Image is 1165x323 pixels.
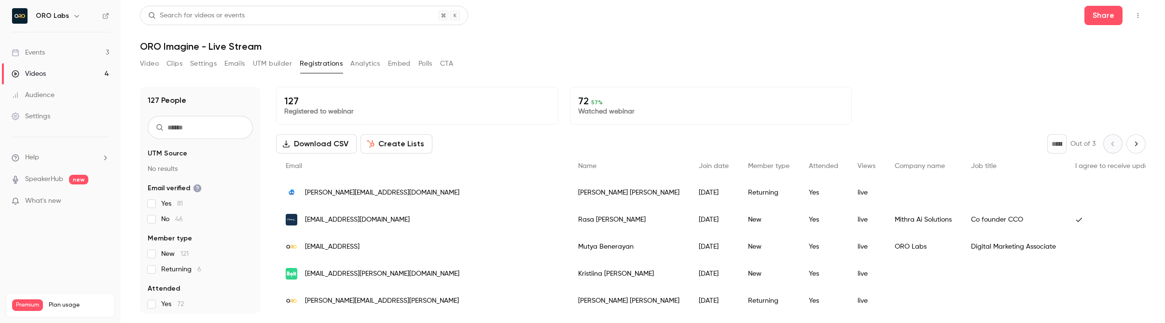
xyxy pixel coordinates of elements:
[350,56,380,71] button: Analytics
[12,153,109,163] li: help-dropdown-opener
[1126,134,1146,154] button: Next page
[569,233,689,260] div: Mutya Benerayan
[809,163,838,169] span: Attended
[848,260,885,287] div: live
[12,48,45,57] div: Events
[848,287,885,314] div: live
[161,249,189,259] span: New
[689,179,738,206] div: [DATE]
[578,163,596,169] span: Name
[738,179,799,206] div: Returning
[161,299,184,309] span: Yes
[286,268,297,280] img: bolt.eu
[148,284,180,294] span: Attended
[180,251,189,257] span: 121
[148,149,187,158] span: UTM Source
[848,233,885,260] div: live
[799,206,848,233] div: Yes
[175,216,183,223] span: 46
[305,215,410,225] span: [EMAIL_ADDRESS][DOMAIN_NAME]
[961,206,1066,233] div: Co founder CCO
[689,233,738,260] div: [DATE]
[305,296,459,306] span: [PERSON_NAME][EMAIL_ADDRESS][PERSON_NAME]
[197,266,201,273] span: 6
[848,179,885,206] div: live
[885,233,961,260] div: ORO Labs
[190,56,217,71] button: Settings
[161,265,201,274] span: Returning
[286,163,302,169] span: Email
[177,301,184,308] span: 72
[440,56,453,71] button: CTA
[305,242,360,252] span: [EMAIL_ADDRESS]
[418,56,432,71] button: Polls
[799,260,848,287] div: Yes
[578,107,844,116] p: Watched webinar
[738,206,799,233] div: New
[1130,8,1146,23] button: Top Bar Actions
[177,200,183,207] span: 81
[12,90,55,100] div: Audience
[858,163,875,169] span: Views
[569,206,689,233] div: Rasa [PERSON_NAME]
[895,163,945,169] span: Company name
[1084,6,1123,25] button: Share
[286,214,297,225] img: mithra-ai.com
[148,183,202,193] span: Email verified
[591,99,603,106] span: 57 %
[148,164,253,174] p: No results
[25,153,39,163] span: Help
[224,56,245,71] button: Emails
[286,298,297,303] img: orolabs.ai
[569,179,689,206] div: [PERSON_NAME] [PERSON_NAME]
[148,95,186,106] h1: 127 People
[253,56,292,71] button: UTM builder
[36,11,69,21] h6: ORO Labs
[161,199,183,209] span: Yes
[12,112,50,121] div: Settings
[569,260,689,287] div: Kristiina [PERSON_NAME]
[699,163,729,169] span: Join date
[578,95,844,107] p: 72
[69,175,88,184] span: new
[12,69,46,79] div: Videos
[97,197,109,206] iframe: Noticeable Trigger
[284,95,550,107] p: 127
[12,299,43,311] span: Premium
[276,134,357,154] button: Download CSV
[799,179,848,206] div: Yes
[284,107,550,116] p: Registered to webinar
[569,287,689,314] div: [PERSON_NAME] [PERSON_NAME]
[689,287,738,314] div: [DATE]
[49,301,109,309] span: Plan usage
[885,206,961,233] div: Mithra Ai Solutions
[305,269,459,279] span: [EMAIL_ADDRESS][PERSON_NAME][DOMAIN_NAME]
[1070,139,1096,149] p: Out of 3
[305,188,459,198] span: [PERSON_NAME][EMAIL_ADDRESS][DOMAIN_NAME]
[799,287,848,314] div: Yes
[971,163,997,169] span: Job title
[286,244,297,249] img: orolabs.ai
[961,233,1066,260] div: Digital Marketing Associate
[848,206,885,233] div: live
[300,56,343,71] button: Registrations
[738,287,799,314] div: Returning
[799,233,848,260] div: Yes
[148,11,245,21] div: Search for videos or events
[748,163,790,169] span: Member type
[166,56,182,71] button: Clips
[148,234,192,243] span: Member type
[140,41,1146,52] h1: ORO Imagine - Live Stream
[738,260,799,287] div: New
[738,233,799,260] div: New
[161,214,183,224] span: No
[388,56,411,71] button: Embed
[12,8,28,24] img: ORO Labs
[286,187,297,198] img: nibbletechnology.com
[25,196,61,206] span: What's new
[689,260,738,287] div: [DATE]
[689,206,738,233] div: [DATE]
[361,134,432,154] button: Create Lists
[140,56,159,71] button: Video
[25,174,63,184] a: SpeakerHub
